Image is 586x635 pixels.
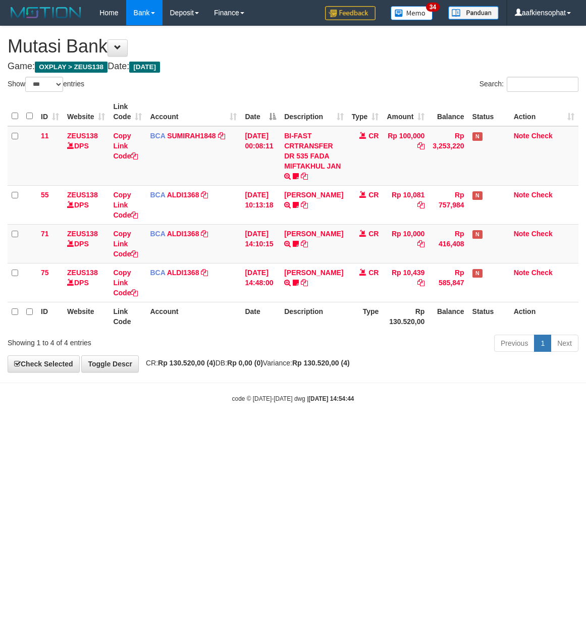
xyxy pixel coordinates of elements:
[63,97,109,126] th: Website: activate to sort column ascending
[468,97,510,126] th: Status
[368,269,379,277] span: CR
[383,185,429,224] td: Rp 10,081
[301,201,308,209] a: Copy FERLANDA EFRILIDIT to clipboard
[472,132,483,141] span: Has Note
[514,191,529,199] a: Note
[368,191,379,199] span: CR
[158,359,216,367] strong: Rp 130.520,00 (4)
[472,269,483,278] span: Has Note
[232,395,354,402] small: code © [DATE]-[DATE] dwg |
[8,355,80,373] a: Check Selected
[241,97,280,126] th: Date: activate to sort column descending
[494,335,535,352] a: Previous
[227,359,263,367] strong: Rp 0,00 (0)
[510,97,578,126] th: Action: activate to sort column ascending
[417,240,424,248] a: Copy Rp 10,000 to clipboard
[67,230,98,238] a: ZEUS138
[531,269,553,277] a: Check
[146,302,241,331] th: Account
[141,359,350,367] span: CR: DB: Variance:
[150,191,165,199] span: BCA
[301,172,308,180] a: Copy BI-FAST CRTRANSFER DR 535 FADA MIFTAKHUL JAN to clipboard
[383,302,429,331] th: Rp 130.520,00
[63,224,109,263] td: DPS
[113,191,138,219] a: Copy Link Code
[507,77,578,92] input: Search:
[383,126,429,186] td: Rp 100,000
[201,269,208,277] a: Copy ALDI1368 to clipboard
[510,302,578,331] th: Action
[348,97,383,126] th: Type: activate to sort column ascending
[383,263,429,302] td: Rp 10,439
[218,132,225,140] a: Copy SUMIRAH1848 to clipboard
[167,269,199,277] a: ALDI1368
[63,185,109,224] td: DPS
[429,126,468,186] td: Rp 3,253,220
[514,132,529,140] a: Note
[113,230,138,258] a: Copy Link Code
[37,97,63,126] th: ID: activate to sort column ascending
[325,6,376,20] img: Feedback.jpg
[63,126,109,186] td: DPS
[150,132,165,140] span: BCA
[368,132,379,140] span: CR
[472,230,483,239] span: Has Note
[383,97,429,126] th: Amount: activate to sort column ascending
[531,132,553,140] a: Check
[109,97,146,126] th: Link Code: activate to sort column ascending
[8,77,84,92] label: Show entries
[429,185,468,224] td: Rp 757,984
[41,191,49,199] span: 55
[241,263,280,302] td: [DATE] 14:48:00
[109,302,146,331] th: Link Code
[41,269,49,277] span: 75
[81,355,139,373] a: Toggle Descr
[284,230,343,238] a: [PERSON_NAME]
[429,97,468,126] th: Balance
[417,279,424,287] a: Copy Rp 10,439 to clipboard
[531,191,553,199] a: Check
[448,6,499,20] img: panduan.png
[292,359,350,367] strong: Rp 130.520,00 (4)
[280,302,347,331] th: Description
[41,132,49,140] span: 11
[417,201,424,209] a: Copy Rp 10,081 to clipboard
[551,335,578,352] a: Next
[531,230,553,238] a: Check
[468,302,510,331] th: Status
[113,132,138,160] a: Copy Link Code
[301,240,308,248] a: Copy SRI MISKIANT to clipboard
[67,269,98,277] a: ZEUS138
[429,302,468,331] th: Balance
[301,279,308,287] a: Copy NELIN KARLIN to clipboard
[284,191,343,199] a: [PERSON_NAME]
[201,191,208,199] a: Copy ALDI1368 to clipboard
[514,269,529,277] a: Note
[280,126,347,186] td: BI-FAST CRTRANSFER DR 535 FADA MIFTAKHUL JAN
[41,230,49,238] span: 71
[514,230,529,238] a: Note
[348,302,383,331] th: Type
[426,3,440,12] span: 34
[284,269,343,277] a: [PERSON_NAME]
[8,62,578,72] h4: Game: Date:
[8,36,578,57] h1: Mutasi Bank
[67,132,98,140] a: ZEUS138
[241,185,280,224] td: [DATE] 10:13:18
[63,302,109,331] th: Website
[383,224,429,263] td: Rp 10,000
[35,62,108,73] span: OXPLAY > ZEUS138
[113,269,138,297] a: Copy Link Code
[308,395,354,402] strong: [DATE] 14:54:44
[146,97,241,126] th: Account: activate to sort column ascending
[201,230,208,238] a: Copy ALDI1368 to clipboard
[67,191,98,199] a: ZEUS138
[480,77,578,92] label: Search:
[167,230,199,238] a: ALDI1368
[241,224,280,263] td: [DATE] 14:10:15
[37,302,63,331] th: ID
[391,6,433,20] img: Button%20Memo.svg
[417,142,424,150] a: Copy Rp 100,000 to clipboard
[150,230,165,238] span: BCA
[429,224,468,263] td: Rp 416,408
